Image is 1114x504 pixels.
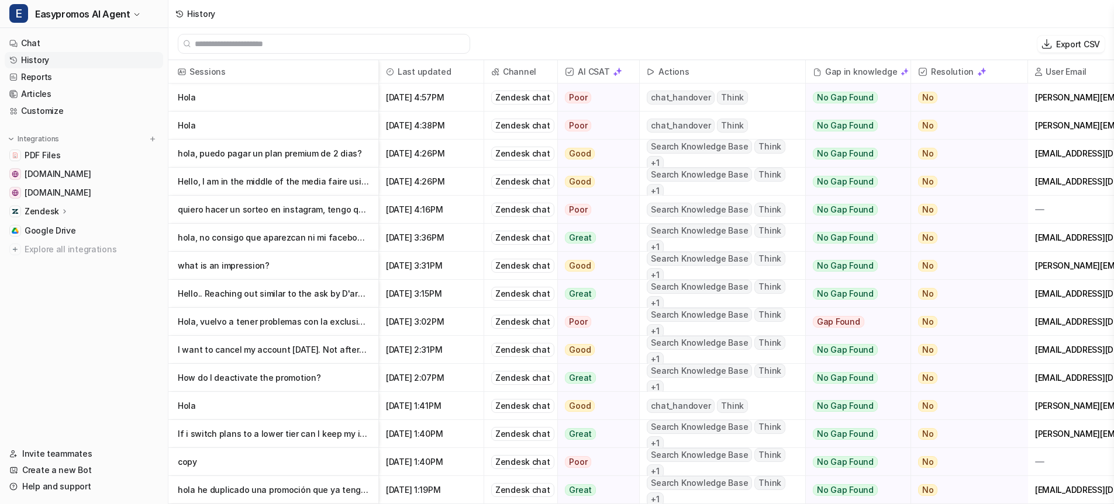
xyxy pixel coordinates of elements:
[558,420,632,448] button: Great
[647,420,752,434] span: Search Knowledge Base
[491,287,554,301] div: Zendesk chat
[911,84,1018,112] button: No
[911,112,1018,140] button: No
[489,60,553,84] span: Channel
[1046,60,1087,84] h2: User Email
[1056,38,1100,50] p: Export CSV
[384,280,479,308] span: [DATE] 3:15PM
[911,140,1018,168] button: No
[384,196,479,224] span: [DATE] 4:16PM
[918,316,938,328] span: No
[806,168,902,196] button: No Gap Found
[918,428,938,440] span: No
[491,147,554,161] div: Zendesk chat
[565,120,591,131] span: Poor
[12,208,19,215] img: Zendesk
[717,399,748,413] span: Think
[911,196,1018,224] button: No
[178,280,369,308] p: Hello.. Reaching out similar to the ask by D'arci which is support ticket # 185218
[25,240,158,259] span: Explore all integrations
[491,175,554,189] div: Zendesk chat
[918,344,938,356] span: No
[813,92,878,103] span: No Gap Found
[178,420,369,448] p: If i switch plans to a lower tier can I keep my info?
[558,392,632,420] button: Good
[491,91,554,105] div: Zendesk chat
[918,232,938,244] span: No
[25,150,60,161] span: PDF Files
[491,455,554,469] div: Zendesk chat
[806,308,902,336] button: Gap Found
[911,280,1018,308] button: No
[647,352,664,366] span: + 1
[811,60,906,84] div: Gap in knowledge
[491,427,554,441] div: Zendesk chat
[754,252,785,266] span: Think
[813,372,878,384] span: No Gap Found
[384,168,479,196] span: [DATE] 4:26PM
[384,140,479,168] span: [DATE] 4:26PM
[806,392,902,420] button: No Gap Found
[25,206,59,217] p: Zendesk
[565,428,596,440] span: Great
[813,344,878,356] span: No Gap Found
[911,308,1018,336] button: No
[173,60,374,84] span: Sessions
[5,103,163,119] a: Customize
[384,420,479,448] span: [DATE] 1:40PM
[491,119,554,133] div: Zendesk chat
[911,336,1018,364] button: No
[647,280,752,294] span: Search Knowledge Base
[918,176,938,187] span: No
[813,428,878,440] span: No Gap Found
[35,6,130,22] span: Easypromos AI Agent
[25,225,76,237] span: Google Drive
[918,372,938,384] span: No
[5,147,163,164] a: PDF FilesPDF Files
[754,448,785,462] span: Think
[806,196,902,224] button: No Gap Found
[384,448,479,476] span: [DATE] 1:40PM
[384,392,479,420] span: [DATE] 1:41PM
[754,364,785,378] span: Think
[911,364,1018,392] button: No
[558,476,632,504] button: Great
[565,260,595,272] span: Good
[178,392,369,420] p: Hola
[918,260,938,272] span: No
[558,112,632,140] button: Poor
[911,252,1018,280] button: No
[5,223,163,239] a: Google DriveGoogle Drive
[754,308,785,322] span: Think
[647,91,715,105] span: chat_handover
[558,252,632,280] button: Good
[12,227,19,234] img: Google Drive
[178,448,369,476] p: copy
[918,400,938,412] span: No
[647,184,664,198] span: + 1
[813,288,878,300] span: No Gap Found
[18,134,59,144] p: Integrations
[647,336,752,350] span: Search Knowledge Base
[491,203,554,217] div: Zendesk chat
[813,176,878,187] span: No Gap Found
[5,478,163,495] a: Help and support
[1037,36,1105,53] button: Export CSV
[806,364,902,392] button: No Gap Found
[384,112,479,140] span: [DATE] 4:38PM
[178,196,369,224] p: quiero hacer un sorteo en instagram, tengo que elegir uno de los comentarios y dos comentarios su...
[918,288,938,300] span: No
[647,240,664,254] span: + 1
[911,168,1018,196] button: No
[565,456,591,468] span: Poor
[558,308,632,336] button: Poor
[647,168,752,182] span: Search Knowledge Base
[806,252,902,280] button: No Gap Found
[918,92,938,103] span: No
[558,140,632,168] button: Good
[647,203,752,217] span: Search Knowledge Base
[647,399,715,413] span: chat_handover
[178,308,369,336] p: Hola, vuelvo a tener problemas con la exclusión en la lista de participantes
[5,86,163,102] a: Articles
[911,448,1018,476] button: No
